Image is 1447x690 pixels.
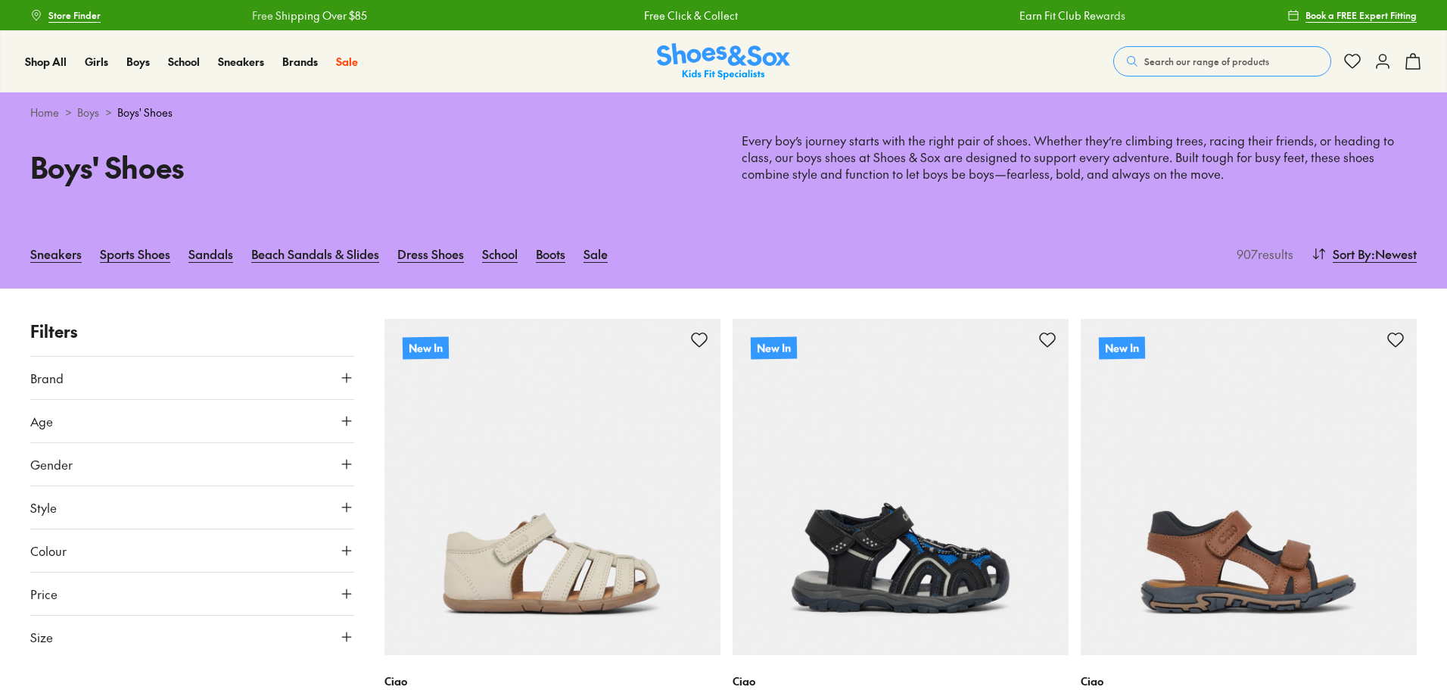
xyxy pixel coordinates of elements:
[384,673,720,689] p: Ciao
[733,319,1069,655] a: New In
[30,412,53,430] span: Age
[336,54,358,69] span: Sale
[384,319,720,655] a: New In
[403,336,449,359] p: New In
[657,43,790,80] img: SNS_Logo_Responsive.svg
[1113,46,1331,76] button: Search our range of products
[1333,245,1371,263] span: Sort By
[30,105,1417,120] div: > >
[30,529,354,572] button: Colour
[282,54,318,69] span: Brands
[85,54,108,69] span: Girls
[85,54,108,70] a: Girls
[1081,319,1417,655] a: New In
[282,54,318,70] a: Brands
[30,486,354,529] button: Style
[100,237,170,270] a: Sports Shoes
[30,237,82,270] a: Sneakers
[243,8,358,23] a: Free Shipping Over $85
[218,54,264,69] span: Sneakers
[30,145,705,189] h1: Boys' Shoes
[1099,336,1145,359] p: New In
[188,237,233,270] a: Sandals
[635,8,729,23] a: Free Click & Collect
[657,43,790,80] a: Shoes & Sox
[1231,245,1293,263] p: 907 results
[30,455,73,473] span: Gender
[536,237,565,270] a: Boots
[30,498,57,517] span: Style
[30,542,67,560] span: Colour
[30,357,354,399] button: Brand
[77,105,99,120] a: Boys
[1144,55,1269,68] span: Search our range of products
[168,54,200,69] span: School
[1312,237,1417,270] button: Sort By:Newest
[30,369,64,387] span: Brand
[30,400,354,442] button: Age
[1371,245,1417,263] span: : Newest
[168,54,200,70] a: School
[30,2,101,29] a: Store Finder
[25,54,67,70] a: Shop All
[482,237,518,270] a: School
[1287,2,1417,29] a: Book a FREE Expert Fitting
[742,133,1417,183] p: Every boy’s journey starts with the right pair of shoes. Whether they’re climbing trees, racing t...
[733,673,1069,689] p: Ciao
[1305,8,1417,22] span: Book a FREE Expert Fitting
[126,54,150,70] a: Boys
[30,628,53,646] span: Size
[751,336,797,359] p: New In
[336,54,358,70] a: Sale
[583,237,608,270] a: Sale
[30,443,354,485] button: Gender
[117,105,173,120] span: Boys' Shoes
[30,319,354,344] p: Filters
[126,54,150,69] span: Boys
[1081,673,1417,689] p: Ciao
[30,585,58,603] span: Price
[48,8,101,22] span: Store Finder
[30,616,354,658] button: Size
[251,237,379,270] a: Beach Sandals & Slides
[397,237,464,270] a: Dress Shoes
[30,105,59,120] a: Home
[218,54,264,70] a: Sneakers
[30,573,354,615] button: Price
[1010,8,1116,23] a: Earn Fit Club Rewards
[25,54,67,69] span: Shop All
